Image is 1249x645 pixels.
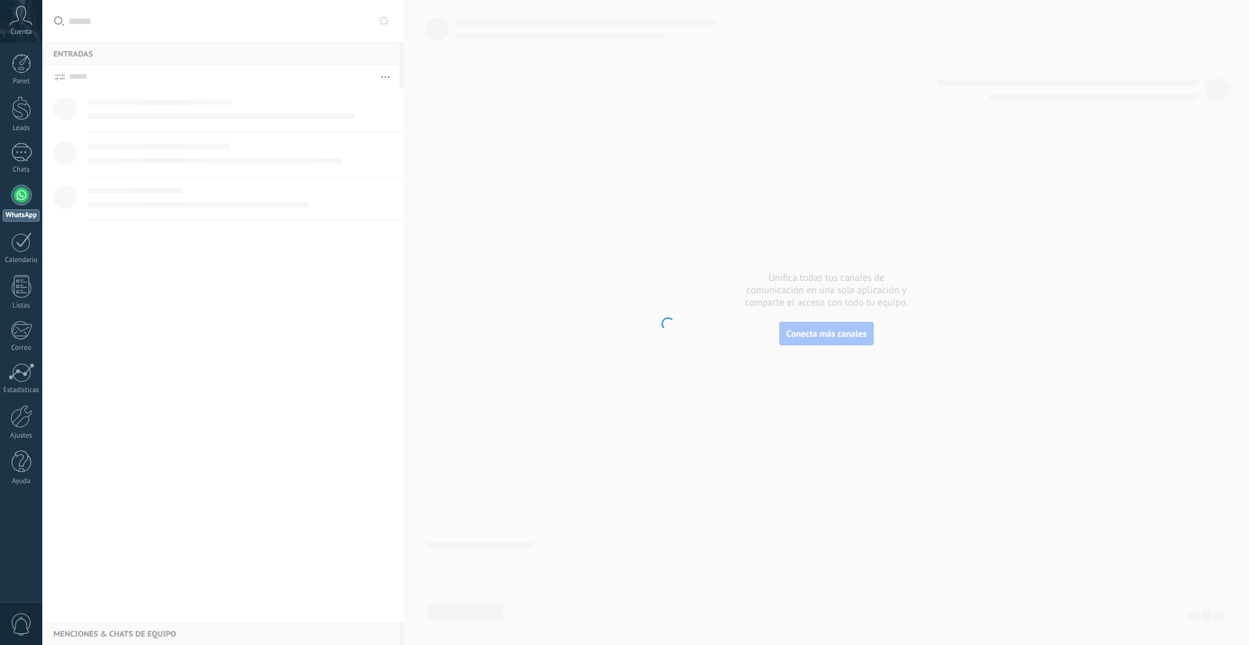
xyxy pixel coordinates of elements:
[10,28,32,36] span: Cuenta
[3,124,40,133] div: Leads
[3,432,40,440] div: Ajustes
[3,302,40,310] div: Listas
[3,477,40,486] div: Ayuda
[3,256,40,265] div: Calendario
[3,386,40,395] div: Estadísticas
[3,344,40,352] div: Correo
[3,209,40,222] div: WhatsApp
[3,166,40,174] div: Chats
[3,77,40,86] div: Panel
